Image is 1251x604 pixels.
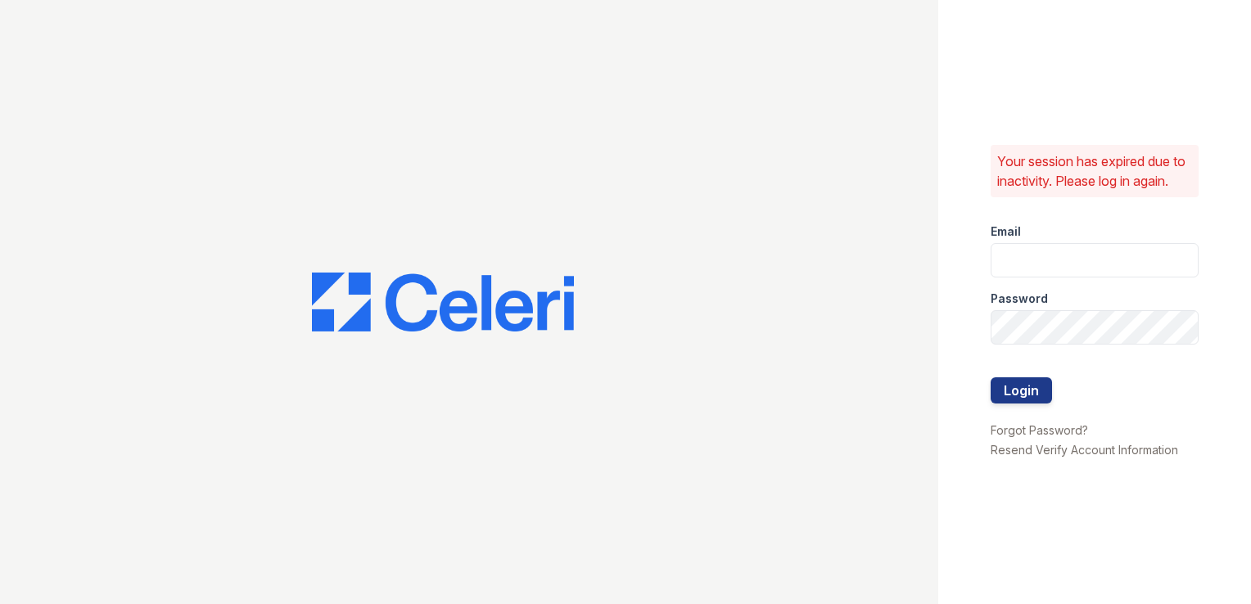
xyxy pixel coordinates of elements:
[991,443,1178,457] a: Resend Verify Account Information
[991,223,1021,240] label: Email
[991,423,1088,437] a: Forgot Password?
[991,377,1052,403] button: Login
[991,291,1048,307] label: Password
[312,273,574,331] img: CE_Logo_Blue-a8612792a0a2168367f1c8372b55b34899dd931a85d93a1a3d3e32e68fde9ad4.png
[997,151,1192,191] p: Your session has expired due to inactivity. Please log in again.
